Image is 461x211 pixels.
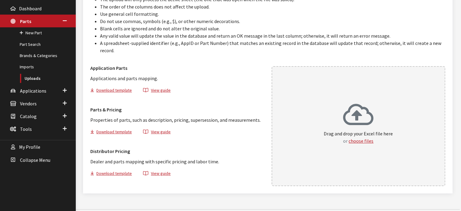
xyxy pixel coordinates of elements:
li: Do not use commas, symbols (e.g., $), or other numeric decorations. [100,18,445,25]
span: or [343,138,348,144]
li: A spreadsheet-supplied identifier (e.g., AppID or Part Number) that matches an existing record in... [100,39,445,54]
button: View guide [138,128,176,137]
span: Catalog [20,113,37,119]
h3: Application Parts [90,64,264,72]
li: Use general cell formatting. [100,10,445,18]
li: Blank cells are ignored and do not alter the original value. [100,25,445,32]
button: Download template [90,170,137,179]
p: Dealer and parts mapping with specific pricing and labor time. [90,158,264,165]
span: Collapse Menu [20,157,50,163]
h3: Distributor Pricing [90,148,264,155]
span: Parts [20,18,31,24]
p: Properties of parts, such as description, pricing, supersession, and measurements. [90,116,264,124]
li: Any valid value will update the value in the database and return an OK message in the last column... [100,32,445,39]
span: Vendors [20,100,37,107]
span: Applications [20,88,46,94]
button: Download template [90,128,137,137]
span: Tools [20,126,32,132]
button: Download template [90,87,137,96]
p: Applications and parts mapping. [90,75,264,82]
button: View guide [138,170,176,179]
button: choose files [349,137,373,145]
h3: Parts & Pricing [90,106,264,113]
span: Dashboard [19,5,42,12]
p: Drag and drop your Excel file here [324,130,393,145]
span: My Profile [19,144,40,150]
button: View guide [138,87,176,96]
li: The order of the columns does not affect the upload. [100,3,445,10]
